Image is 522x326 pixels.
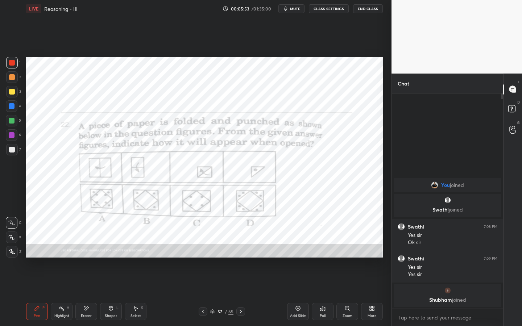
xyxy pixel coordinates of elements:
button: End Class [353,4,383,13]
div: L [116,306,119,310]
img: default.png [398,255,405,262]
div: 65 [228,308,233,315]
p: Shubham [398,297,497,303]
div: Eraser [81,314,92,318]
div: 6 [6,129,21,141]
p: T [518,79,520,85]
div: Yes sir [408,271,497,278]
span: joined [450,182,464,188]
div: More [368,314,377,318]
div: grid [392,176,503,309]
div: 3 [6,86,21,97]
img: default.png [398,223,405,230]
div: X [6,231,21,243]
button: mute [278,4,304,13]
div: LIVE [26,4,41,13]
img: b87ca6df5eb84204bf38bdf6c15b0ff1.73780491_3 [444,287,451,294]
span: mute [290,6,300,11]
span: joined [452,296,466,303]
div: Yes sir [408,264,497,271]
div: Shapes [105,314,117,318]
h4: Reasoning - III [44,5,78,12]
div: Poll [320,314,326,318]
p: Chat [392,74,415,93]
p: Swathi [398,207,497,213]
p: G [517,120,520,125]
div: H [67,306,69,310]
div: 7:09 PM [484,256,497,261]
div: P [42,306,45,310]
img: default.png [444,197,451,204]
span: You [441,182,450,188]
div: Highlight [54,314,69,318]
h6: Swathi [408,255,424,262]
div: 5 [6,115,21,126]
div: Select [130,314,141,318]
div: 4 [6,100,21,112]
div: Pen [34,314,40,318]
div: Yes sir [408,232,497,239]
h6: Swathi [408,223,424,230]
div: 7 [6,144,21,155]
div: 2 [6,71,21,83]
div: 7:08 PM [484,225,497,229]
div: C [6,217,21,229]
div: 57 [216,309,223,314]
div: Add Slide [290,314,306,318]
p: D [517,100,520,105]
div: S [141,306,143,310]
span: joined [449,206,463,213]
div: Z [6,246,21,258]
img: 9107ca6834834495b00c2eb7fd6a1f67.jpg [431,181,438,189]
div: / [225,309,227,314]
button: CLASS SETTINGS [309,4,349,13]
div: 1 [6,57,21,68]
div: Ok sir [408,239,497,246]
div: Zoom [343,314,352,318]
